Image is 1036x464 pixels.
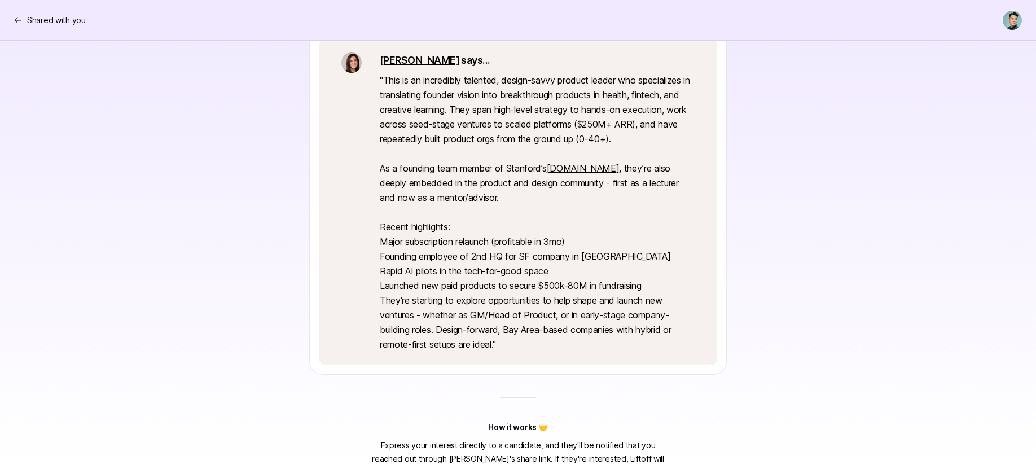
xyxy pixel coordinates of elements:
p: Shared with you [27,14,86,27]
a: [PERSON_NAME] [380,54,459,66]
a: [DOMAIN_NAME] [547,163,620,174]
p: How it works 🤝 [488,421,547,434]
button: Rockman Ha [1002,10,1022,30]
img: Rockman Ha [1003,11,1022,30]
img: 71d7b91d_d7cb_43b4_a7ea_a9b2f2cc6e03.jpg [341,52,362,73]
p: " This is an incredibly talented, design-savvy product leader who specializes in translating foun... [380,73,695,352]
p: says... [380,52,695,68]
